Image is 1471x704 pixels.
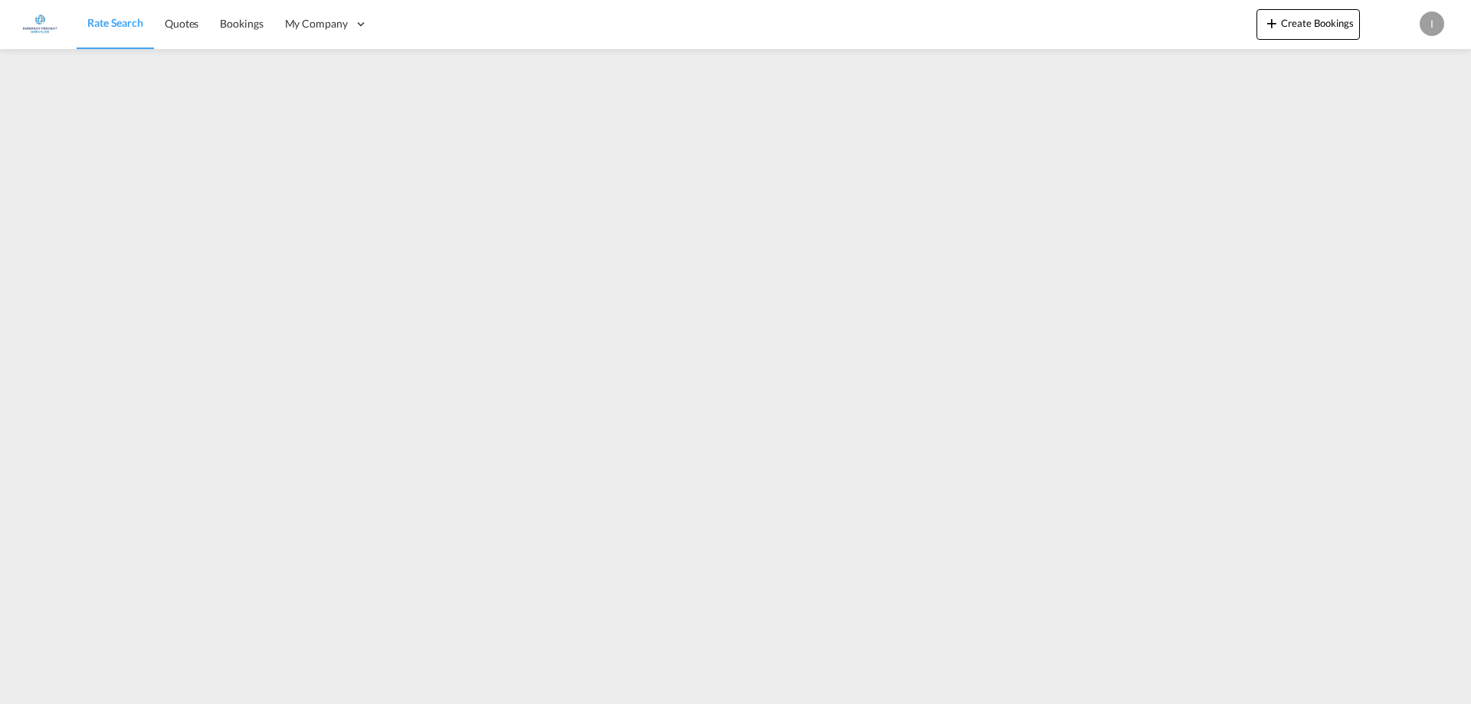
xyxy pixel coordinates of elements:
button: icon-plus 400-fgCreate Bookings [1256,9,1360,40]
span: Quotes [165,17,198,30]
div: I [1420,11,1444,36]
span: Bookings [220,17,263,30]
img: e1326340b7c511ef854e8d6a806141ad.jpg [23,7,57,41]
span: Rate Search [87,16,143,29]
span: My Company [285,16,348,31]
md-icon: icon-plus 400-fg [1263,14,1281,32]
